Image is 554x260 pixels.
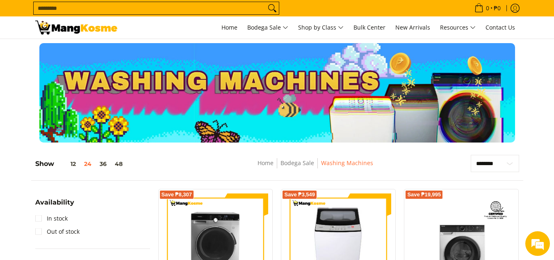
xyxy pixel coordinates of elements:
[35,160,127,168] h5: Show
[321,159,373,167] a: Washing Machines
[80,161,96,167] button: 24
[162,192,192,197] span: Save ₱8,307
[35,199,74,206] span: Availability
[280,159,314,167] a: Bodega Sale
[266,2,279,14] button: Search
[349,16,390,39] a: Bulk Center
[294,16,348,39] a: Shop by Class
[217,16,242,39] a: Home
[395,23,430,31] span: New Arrivals
[481,16,519,39] a: Contact Us
[54,161,80,167] button: 12
[492,5,502,11] span: ₱0
[243,16,292,39] a: Bodega Sale
[221,23,237,31] span: Home
[247,23,288,33] span: Bodega Sale
[486,23,515,31] span: Contact Us
[35,21,117,35] img: Washing Machines l Mang Kosme: Home Appliances Warehouse Sale Partner
[436,16,480,39] a: Resources
[258,159,274,167] a: Home
[485,5,490,11] span: 0
[125,16,519,39] nav: Main Menu
[472,4,503,13] span: •
[407,192,441,197] span: Save ₱19,995
[391,16,434,39] a: New Arrivals
[111,161,127,167] button: 48
[96,161,111,167] button: 36
[284,192,315,197] span: Save ₱3,549
[35,199,74,212] summary: Open
[35,212,68,225] a: In stock
[35,225,80,238] a: Out of stock
[353,23,385,31] span: Bulk Center
[298,23,344,33] span: Shop by Class
[440,23,476,33] span: Resources
[198,158,433,177] nav: Breadcrumbs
